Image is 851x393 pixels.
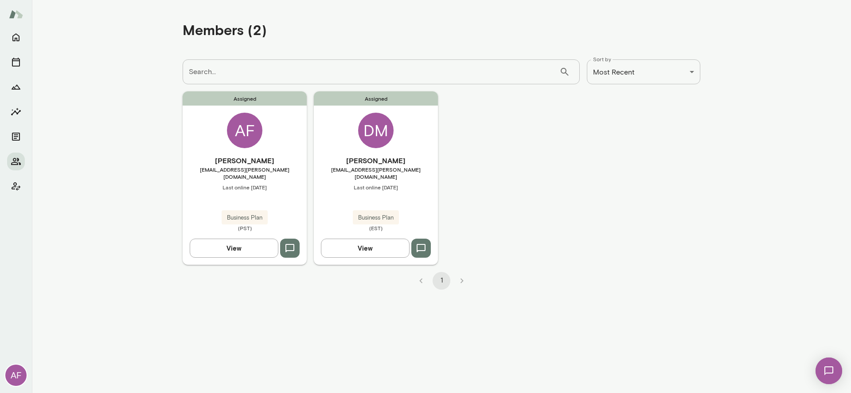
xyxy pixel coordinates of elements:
span: Business Plan [353,213,399,222]
img: Mento [9,6,23,23]
button: View [321,239,410,257]
h4: Members (2) [183,21,267,38]
button: Members [7,153,25,170]
button: Growth Plan [7,78,25,96]
button: View [190,239,278,257]
button: Insights [7,103,25,121]
button: page 1 [433,272,450,290]
button: Home [7,28,25,46]
span: [EMAIL_ADDRESS][PERSON_NAME][DOMAIN_NAME] [183,166,307,180]
span: Assigned [183,91,307,106]
h6: [PERSON_NAME] [183,155,307,166]
label: Sort by [593,55,611,63]
button: Client app [7,177,25,195]
span: (PST) [183,224,307,232]
button: Sessions [7,53,25,71]
button: Documents [7,128,25,145]
div: AF [5,365,27,386]
h6: [PERSON_NAME] [314,155,438,166]
div: Most Recent [587,59,700,84]
div: DM [358,113,394,148]
span: Business Plan [222,213,268,222]
div: pagination [183,265,700,290]
span: Last online [DATE] [183,184,307,191]
nav: pagination navigation [411,272,472,290]
span: Last online [DATE] [314,184,438,191]
div: AF [227,113,262,148]
span: [EMAIL_ADDRESS][PERSON_NAME][DOMAIN_NAME] [314,166,438,180]
span: (EST) [314,224,438,232]
span: Assigned [314,91,438,106]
